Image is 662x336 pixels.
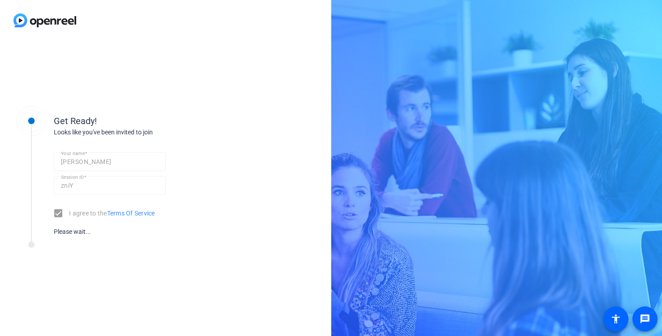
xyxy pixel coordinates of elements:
mat-label: Your name [61,151,85,156]
mat-icon: accessibility [610,314,621,324]
div: Please wait... [54,227,166,237]
mat-label: Session ID [61,174,84,180]
div: Looks like you've been invited to join [54,128,233,137]
div: Get Ready! [54,114,233,128]
mat-icon: message [640,314,650,324]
